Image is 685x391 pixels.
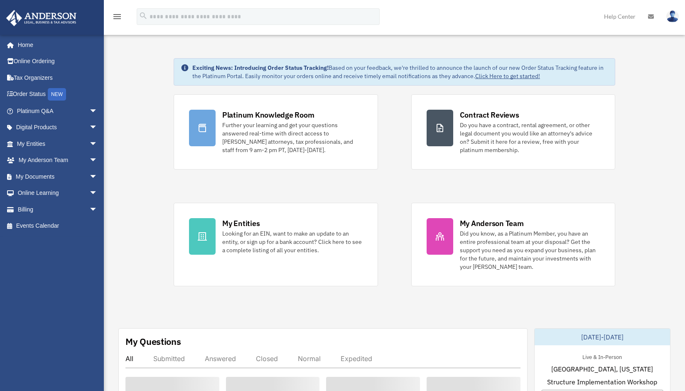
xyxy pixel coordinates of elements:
div: [DATE]-[DATE] [535,329,670,345]
span: arrow_drop_down [89,185,106,202]
a: Home [6,37,106,53]
a: My Anderson Team Did you know, as a Platinum Member, you have an entire professional team at your... [411,203,616,286]
a: My Entities Looking for an EIN, want to make an update to an entity, or sign up for a bank accoun... [174,203,378,286]
div: My Anderson Team [460,218,524,229]
span: arrow_drop_down [89,201,106,218]
div: Did you know, as a Platinum Member, you have an entire professional team at your disposal? Get th... [460,229,600,271]
a: Events Calendar [6,218,110,234]
div: Based on your feedback, we're thrilled to announce the launch of our new Order Status Tracking fe... [192,64,608,80]
div: Normal [298,354,321,363]
div: My Questions [125,335,181,348]
div: My Entities [222,218,260,229]
div: Submitted [153,354,185,363]
a: Digital Productsarrow_drop_down [6,119,110,136]
img: User Pic [666,10,679,22]
a: menu [112,15,122,22]
a: Billingarrow_drop_down [6,201,110,218]
a: Online Learningarrow_drop_down [6,185,110,202]
a: Contract Reviews Do you have a contract, rental agreement, or other legal document you would like... [411,94,616,170]
div: Answered [205,354,236,363]
div: Expedited [341,354,372,363]
span: arrow_drop_down [89,119,106,136]
span: Structure Implementation Workshop [547,377,657,387]
div: Live & In-Person [576,352,629,361]
img: Anderson Advisors Platinum Portal [4,10,79,26]
div: Platinum Knowledge Room [222,110,314,120]
div: All [125,354,133,363]
a: Order StatusNEW [6,86,110,103]
span: [GEOGRAPHIC_DATA], [US_STATE] [551,364,653,374]
span: arrow_drop_down [89,135,106,152]
div: Further your learning and get your questions answered real-time with direct access to [PERSON_NAM... [222,121,363,154]
div: Looking for an EIN, want to make an update to an entity, or sign up for a bank account? Click her... [222,229,363,254]
div: Contract Reviews [460,110,519,120]
i: menu [112,12,122,22]
span: arrow_drop_down [89,103,106,120]
a: Online Ordering [6,53,110,70]
a: Platinum Knowledge Room Further your learning and get your questions answered real-time with dire... [174,94,378,170]
i: search [139,11,148,20]
a: My Entitiesarrow_drop_down [6,135,110,152]
div: NEW [48,88,66,101]
span: arrow_drop_down [89,168,106,185]
div: Closed [256,354,278,363]
a: My Documentsarrow_drop_down [6,168,110,185]
a: My Anderson Teamarrow_drop_down [6,152,110,169]
span: arrow_drop_down [89,152,106,169]
strong: Exciting News: Introducing Order Status Tracking! [192,64,329,71]
a: Tax Organizers [6,69,110,86]
div: Do you have a contract, rental agreement, or other legal document you would like an attorney's ad... [460,121,600,154]
a: Click Here to get started! [475,72,540,80]
a: Platinum Q&Aarrow_drop_down [6,103,110,119]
